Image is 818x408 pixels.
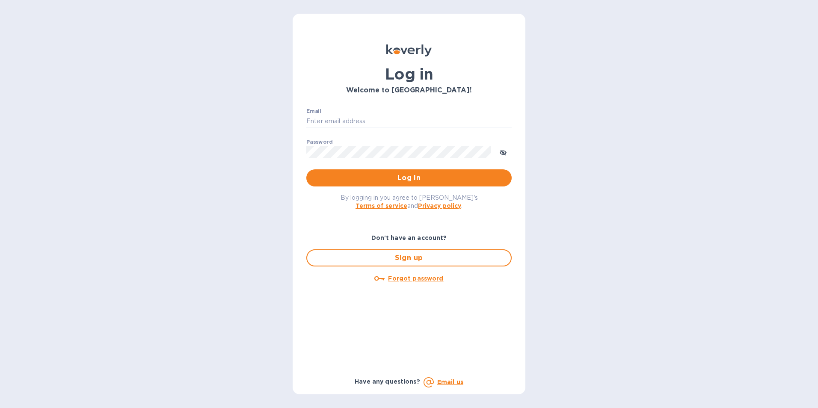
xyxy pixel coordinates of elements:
[355,378,420,385] b: Have any questions?
[306,139,332,145] label: Password
[314,253,504,263] span: Sign up
[437,378,463,385] a: Email us
[306,249,512,266] button: Sign up
[306,115,512,128] input: Enter email address
[418,202,461,209] a: Privacy policy
[388,275,443,282] u: Forgot password
[371,234,447,241] b: Don't have an account?
[306,109,321,114] label: Email
[341,194,478,209] span: By logging in you agree to [PERSON_NAME]'s and .
[356,202,407,209] a: Terms of service
[306,65,512,83] h1: Log in
[313,173,505,183] span: Log in
[306,86,512,95] h3: Welcome to [GEOGRAPHIC_DATA]!
[306,169,512,186] button: Log in
[495,143,512,160] button: toggle password visibility
[386,44,432,56] img: Koverly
